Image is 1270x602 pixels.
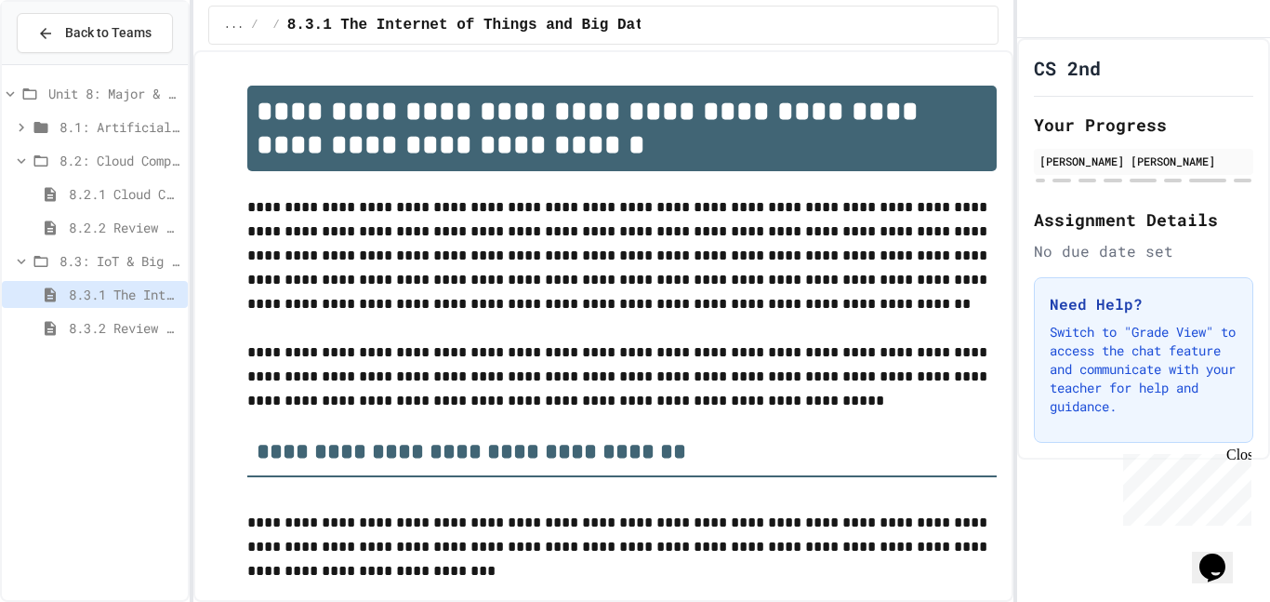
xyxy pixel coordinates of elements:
span: 8.2.1 Cloud Computing: Transforming the Digital World [69,184,180,204]
div: No due date set [1034,240,1253,262]
span: 8.1: Artificial Intelligence Basics [60,117,180,137]
h1: CS 2nd [1034,55,1101,81]
span: / [251,18,258,33]
div: Chat with us now!Close [7,7,128,118]
span: 8.2: Cloud Computing [60,151,180,170]
button: Back to Teams [17,13,173,53]
h2: Assignment Details [1034,207,1253,233]
h3: Need Help? [1050,293,1237,315]
span: 8.2.2 Review - Cloud Computing [69,218,180,237]
span: / [273,18,280,33]
span: 8.3: IoT & Big Data [60,251,180,271]
span: Unit 8: Major & Emerging Technologies [48,84,180,103]
h2: Your Progress [1034,112,1253,138]
span: 8.3.1 The Internet of Things and Big Data: Our Connected Digital World [287,14,912,36]
span: 8.3.2 Review - The Internet of Things and Big Data [69,318,180,338]
span: ... [224,18,245,33]
p: Switch to "Grade View" to access the chat feature and communicate with your teacher for help and ... [1050,323,1237,416]
iframe: chat widget [1192,528,1251,583]
span: Back to Teams [65,23,152,43]
iframe: chat widget [1116,447,1251,526]
div: [PERSON_NAME] [PERSON_NAME] [1039,153,1248,169]
span: 8.3.1 The Internet of Things and Big Data: Our Connected Digital World [69,285,180,304]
